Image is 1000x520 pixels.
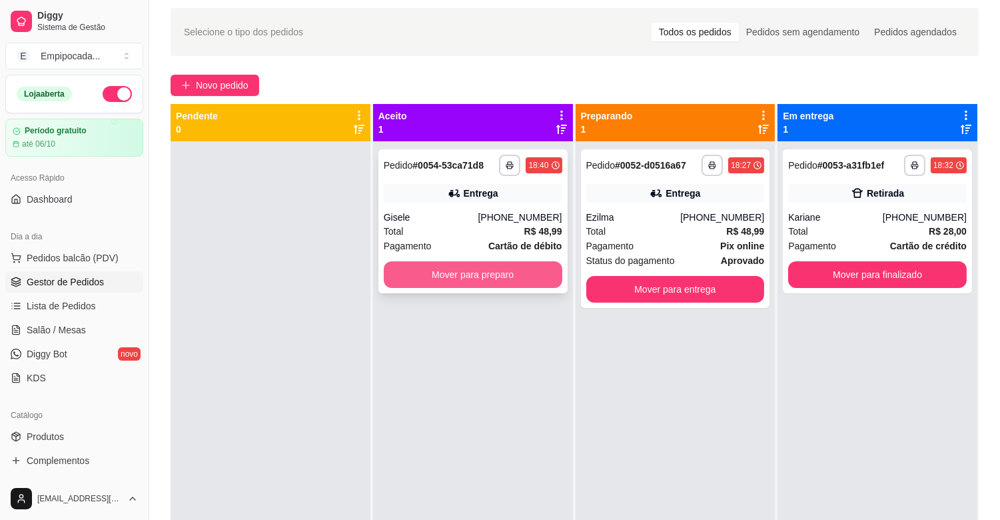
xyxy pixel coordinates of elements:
[27,275,104,289] span: Gestor de Pedidos
[27,193,73,206] span: Dashboard
[22,139,55,149] article: até 06/10
[27,323,86,337] span: Salão / Mesas
[37,22,138,33] span: Sistema de Gestão
[867,187,904,200] div: Retirada
[27,454,89,467] span: Complementos
[788,239,836,253] span: Pagamento
[586,224,606,239] span: Total
[41,49,101,63] div: Empipocada ...
[788,261,967,288] button: Mover para finalizado
[721,255,764,266] strong: aprovado
[586,211,681,224] div: Ezilma
[478,211,562,224] div: [PHONE_NUMBER]
[171,75,259,96] button: Novo pedido
[378,109,407,123] p: Aceito
[817,160,884,171] strong: # 0053-a31fb1ef
[384,224,404,239] span: Total
[731,160,751,171] div: 18:27
[652,23,739,41] div: Todos os pedidos
[615,160,686,171] strong: # 0052-d0516a67
[5,367,143,389] a: KDS
[5,483,143,515] button: [EMAIL_ADDRESS][DOMAIN_NAME]
[581,123,633,136] p: 1
[783,109,833,123] p: Em entrega
[27,299,96,313] span: Lista de Pedidos
[37,493,122,504] span: [EMAIL_ADDRESS][DOMAIN_NAME]
[184,25,303,39] span: Selecione o tipo dos pedidos
[196,78,249,93] span: Novo pedido
[867,23,964,41] div: Pedidos agendados
[5,450,143,471] a: Complementos
[586,276,765,303] button: Mover para entrega
[5,167,143,189] div: Acesso Rápido
[581,109,633,123] p: Preparando
[666,187,700,200] div: Entrega
[17,49,30,63] span: E
[929,226,967,237] strong: R$ 28,00
[378,123,407,136] p: 1
[488,241,562,251] strong: Cartão de débito
[788,160,817,171] span: Pedido
[176,109,218,123] p: Pendente
[384,239,432,253] span: Pagamento
[5,189,143,210] a: Dashboard
[5,343,143,365] a: Diggy Botnovo
[25,126,87,136] article: Período gratuito
[783,123,833,136] p: 1
[384,160,413,171] span: Pedido
[464,187,498,200] div: Entrega
[5,5,143,37] a: DiggySistema de Gestão
[384,261,562,288] button: Mover para preparo
[5,43,143,69] button: Select a team
[5,405,143,426] div: Catálogo
[103,86,132,102] button: Alterar Status
[586,160,616,171] span: Pedido
[37,10,138,22] span: Diggy
[933,160,953,171] div: 18:32
[5,426,143,447] a: Produtos
[27,347,67,361] span: Diggy Bot
[720,241,764,251] strong: Pix online
[27,251,119,265] span: Pedidos balcão (PDV)
[181,81,191,90] span: plus
[5,247,143,269] button: Pedidos balcão (PDV)
[5,271,143,293] a: Gestor de Pedidos
[27,430,64,443] span: Produtos
[528,160,548,171] div: 18:40
[739,23,867,41] div: Pedidos sem agendamento
[524,226,562,237] strong: R$ 48,99
[680,211,764,224] div: [PHONE_NUMBER]
[27,371,46,385] span: KDS
[726,226,764,237] strong: R$ 48,99
[176,123,218,136] p: 0
[5,226,143,247] div: Dia a dia
[5,119,143,157] a: Período gratuitoaté 06/10
[788,211,883,224] div: Kariane
[890,241,967,251] strong: Cartão de crédito
[586,253,675,268] span: Status do pagamento
[5,295,143,317] a: Lista de Pedidos
[5,319,143,341] a: Salão / Mesas
[17,87,72,101] div: Loja aberta
[586,239,634,253] span: Pagamento
[384,211,478,224] div: Gisele
[788,224,808,239] span: Total
[883,211,967,224] div: [PHONE_NUMBER]
[412,160,484,171] strong: # 0054-53ca71d8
